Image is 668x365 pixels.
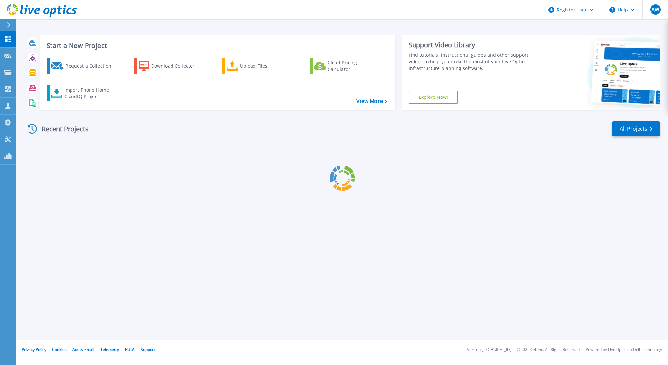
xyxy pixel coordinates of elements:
[52,347,67,352] a: Cookies
[25,121,97,137] div: Recent Projects
[586,348,662,352] li: Powered by Live Optics, a Dell Technology
[64,87,115,100] div: Import Phone Home CloudIQ Project
[141,347,155,352] a: Support
[328,59,380,73] div: Cloud Pricing Calculator
[517,348,580,352] li: © 2025 Dell Inc. All Rights Reserved
[125,347,135,352] a: EULA
[134,58,207,74] a: Download Collector
[222,58,295,74] a: Upload Files
[409,41,540,49] div: Support Video Library
[310,58,383,74] a: Cloud Pricing Calculator
[151,59,204,73] div: Download Collector
[100,347,119,352] a: Telemetry
[409,52,540,72] div: Find tutorials, instructional guides and other support videos to help you make the most of your L...
[47,58,120,74] a: Request a Collection
[409,91,458,104] a: Explore Now!
[467,348,511,352] li: Version: [TECHNICAL_ID]
[65,59,118,73] div: Request a Collection
[356,98,387,104] a: View More
[22,347,46,352] a: Privacy Policy
[612,121,660,136] a: All Projects
[240,59,293,73] div: Upload Files
[72,347,94,352] a: Ads & Email
[651,7,659,12] span: AW
[47,42,387,49] h3: Start a New Project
